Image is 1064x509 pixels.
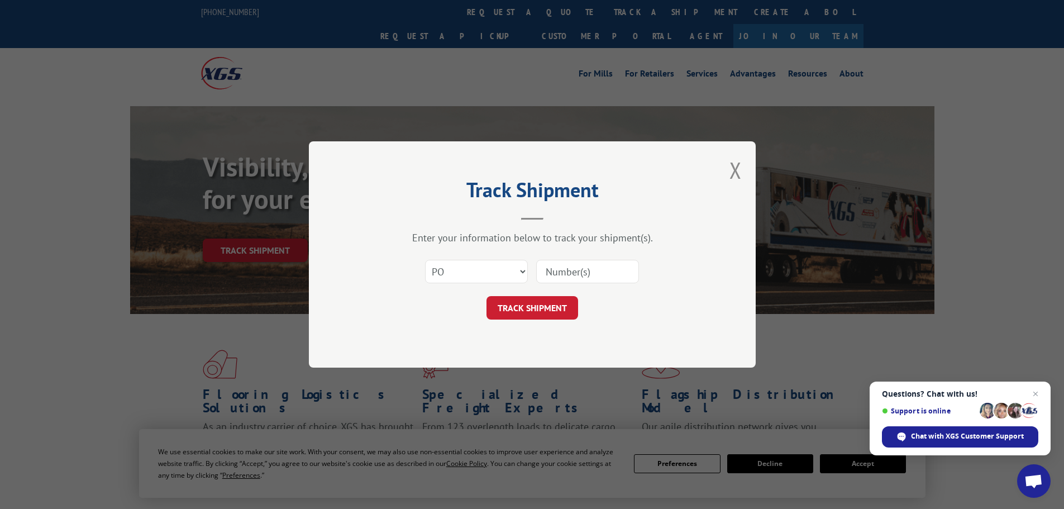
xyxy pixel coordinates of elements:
[729,155,742,185] button: Close modal
[536,260,639,283] input: Number(s)
[486,296,578,320] button: TRACK SHIPMENT
[365,182,700,203] h2: Track Shipment
[882,407,976,415] span: Support is online
[882,389,1038,398] span: Questions? Chat with us!
[1017,464,1051,498] div: Open chat
[911,431,1024,441] span: Chat with XGS Customer Support
[882,426,1038,448] div: Chat with XGS Customer Support
[1029,387,1042,401] span: Close chat
[365,231,700,244] div: Enter your information below to track your shipment(s).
